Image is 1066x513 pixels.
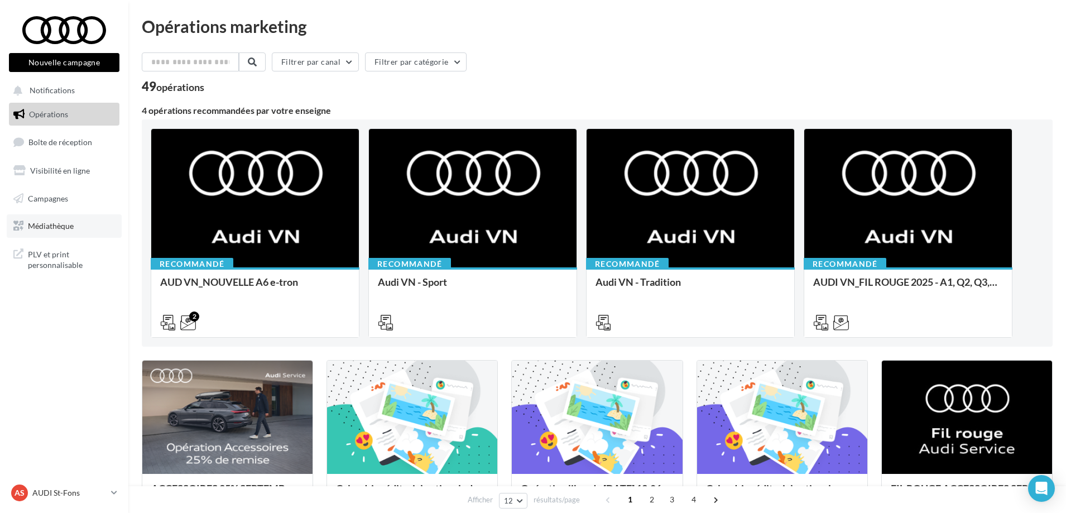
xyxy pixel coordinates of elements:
div: 2 [189,311,199,322]
div: 4 opérations recommandées par votre enseigne [142,106,1053,115]
span: Opérations [29,109,68,119]
div: Opérations marketing [142,18,1053,35]
p: AUDI St-Fons [32,487,107,498]
div: Audi VN - Sport [378,276,568,299]
div: FIL ROUGE ACCESSOIRES SEPTEMBRE - AUDI SERVICE [891,483,1043,505]
a: Campagnes [7,187,122,210]
div: Audi VN - Tradition [596,276,785,299]
a: Visibilité en ligne [7,159,122,183]
div: 49 [142,80,204,93]
span: 12 [504,496,513,505]
span: 1 [621,491,639,509]
span: Médiathèque [28,221,74,231]
button: Filtrer par canal [272,52,359,71]
div: Calendrier éditorial national : semaine du 25.08 au 31.08 [706,483,858,505]
span: Visibilité en ligne [30,166,90,175]
div: opérations [156,82,204,92]
span: 3 [663,491,681,509]
div: Calendrier éditorial national : du 02.09 au 08.09 [336,483,488,505]
a: PLV et print personnalisable [7,242,122,275]
div: AUDI VN_FIL ROUGE 2025 - A1, Q2, Q3, Q5 et Q4 e-tron [813,276,1003,299]
span: résultats/page [534,495,580,505]
div: Opération libre du [DATE] 12:06 [521,483,673,505]
a: AS AUDI St-Fons [9,482,119,504]
button: Filtrer par catégorie [365,52,467,71]
span: AS [15,487,25,498]
div: ACCESSOIRES 25% SEPTEMBRE - AUDI SERVICE [151,483,304,505]
span: 4 [685,491,703,509]
div: AUD VN_NOUVELLE A6 e-tron [160,276,350,299]
span: Campagnes [28,193,68,203]
a: Médiathèque [7,214,122,238]
span: Boîte de réception [28,137,92,147]
span: PLV et print personnalisable [28,247,115,271]
span: Afficher [468,495,493,505]
span: Notifications [30,86,75,95]
div: Recommandé [804,258,886,270]
span: 2 [643,491,661,509]
button: Nouvelle campagne [9,53,119,72]
div: Recommandé [368,258,451,270]
a: Opérations [7,103,122,126]
div: Open Intercom Messenger [1028,475,1055,502]
div: Recommandé [151,258,233,270]
button: 12 [499,493,527,509]
div: Recommandé [586,258,669,270]
a: Boîte de réception [7,130,122,154]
